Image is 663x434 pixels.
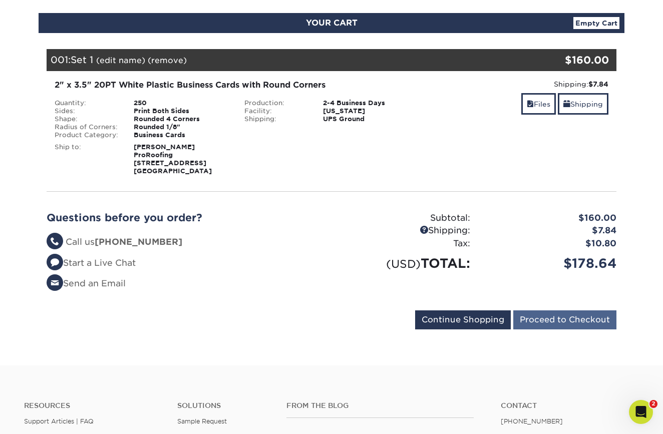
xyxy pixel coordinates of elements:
[126,107,237,115] div: Print Both Sides
[478,254,624,273] div: $178.64
[331,237,478,250] div: Tax:
[629,400,653,424] iframe: Intercom live chat
[478,212,624,225] div: $160.00
[95,237,182,247] strong: [PHONE_NUMBER]
[126,115,237,123] div: Rounded 4 Corners
[126,131,237,139] div: Business Cards
[47,49,521,71] div: 001:
[126,99,237,107] div: 250
[315,99,426,107] div: 2-4 Business Days
[558,93,608,115] a: Shipping
[563,100,570,108] span: shipping
[47,278,126,288] a: Send an Email
[306,18,358,28] span: YOUR CART
[47,236,324,249] li: Call us
[573,17,619,29] a: Empty Cart
[148,56,187,65] a: (remove)
[47,258,136,268] a: Start a Live Chat
[96,56,145,65] a: (edit name)
[331,254,478,273] div: TOTAL:
[47,107,126,115] div: Sides:
[331,224,478,237] div: Shipping:
[177,417,227,425] a: Sample Request
[47,131,126,139] div: Product Category:
[434,79,608,89] div: Shipping:
[331,212,478,225] div: Subtotal:
[501,417,563,425] a: [PHONE_NUMBER]
[126,123,237,131] div: Rounded 1/8"
[24,401,162,410] h4: Resources
[47,143,126,175] div: Ship to:
[315,115,426,123] div: UPS Ground
[177,401,271,410] h4: Solutions
[478,237,624,250] div: $10.80
[501,401,639,410] a: Contact
[588,80,608,88] strong: $7.84
[237,99,316,107] div: Production:
[521,53,609,68] div: $160.00
[527,100,534,108] span: files
[55,79,419,91] div: 2" x 3.5" 20PT White Plastic Business Cards with Round Corners
[237,107,316,115] div: Facility:
[47,99,126,107] div: Quantity:
[134,143,212,175] strong: [PERSON_NAME] ProRoofing [STREET_ADDRESS] [GEOGRAPHIC_DATA]
[649,400,657,408] span: 2
[478,224,624,237] div: $7.84
[47,115,126,123] div: Shape:
[521,93,556,115] a: Files
[315,107,426,115] div: [US_STATE]
[386,257,421,270] small: (USD)
[237,115,316,123] div: Shipping:
[513,310,616,329] input: Proceed to Checkout
[47,212,324,224] h2: Questions before you order?
[415,310,511,329] input: Continue Shopping
[286,401,474,410] h4: From the Blog
[47,123,126,131] div: Radius of Corners:
[71,54,93,65] span: Set 1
